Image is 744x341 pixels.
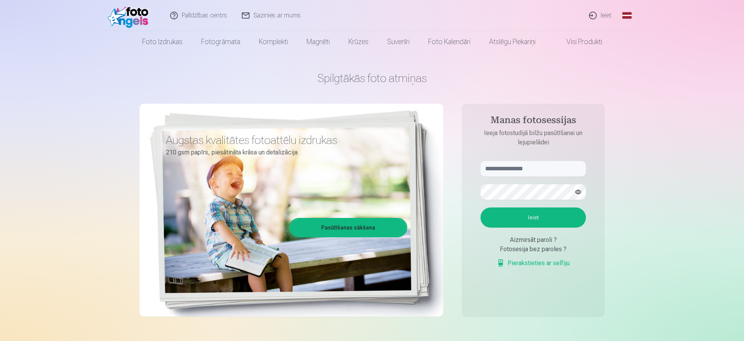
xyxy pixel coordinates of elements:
a: Pierakstieties ar selfiju [497,259,570,268]
h1: Spilgtākās foto atmiņas [139,71,604,85]
a: Foto izdrukas [133,31,192,53]
a: Suvenīri [378,31,419,53]
h4: Manas fotosessijas [473,115,594,129]
a: Atslēgu piekariņi [480,31,545,53]
a: Foto kalendāri [419,31,480,53]
a: Krūzes [339,31,378,53]
a: Pasūtīšanas sākšana [290,219,406,236]
h3: Augstas kvalitātes fotoattēlu izdrukas [166,133,401,147]
a: Komplekti [250,31,297,53]
button: Ieiet [480,207,586,228]
a: Fotogrāmata [192,31,250,53]
div: Fotosesija bez paroles ? [480,245,586,254]
img: /fa1 [108,3,152,28]
a: Visi produkti [545,31,611,53]
a: Magnēti [297,31,339,53]
p: Ieeja fotostudijā bilžu pasūtīšanai un lejupielādei [473,129,594,147]
div: Aizmirsāt paroli ? [480,235,586,245]
p: 210 gsm papīrs, piesātināta krāsa un detalizācija [166,147,401,158]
